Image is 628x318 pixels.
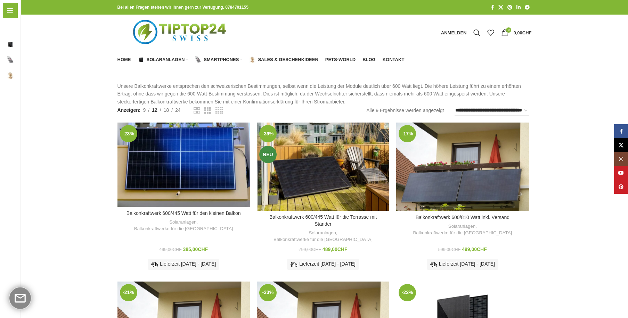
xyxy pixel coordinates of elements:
[7,23,21,35] span: Home
[416,215,509,220] a: Balkonkraftwerk 600/810 Watt inkl. Versand
[127,210,241,216] a: Balkonkraftwerk 600/445 Watt für den kleinen Balkon
[614,152,628,166] a: Instagram Social Link
[614,166,628,180] a: YouTube Social Link
[175,107,181,113] span: 24
[325,57,356,62] span: Pets-World
[149,106,160,114] a: 12
[438,247,460,252] bdi: 599,00
[274,236,373,243] a: Balkonkraftwerke für die [GEOGRAPHIC_DATA]
[173,106,183,114] a: 24
[427,259,498,269] div: Lieferzeit [DATE] - [DATE]
[323,246,348,252] bdi: 489,00
[362,53,376,67] a: Blog
[514,3,523,12] a: LinkedIn Social Link
[614,124,628,138] a: Facebook Social Link
[204,57,239,62] span: Smartphones
[195,57,201,63] img: Smartphones
[17,38,48,51] span: Solaranlagen
[117,82,532,106] p: Unsere Balkonkraftwerke entsprechen den schweizerischen Bestimmungen, selbst wenn die Leistung de...
[7,41,14,48] img: Solaranlagen
[496,3,505,12] a: X Social Link
[287,259,359,269] div: Lieferzeit [DATE] - [DATE]
[7,116,25,129] span: Kontakt
[215,106,223,115] a: Rasteransicht 4
[117,15,244,51] img: Tiptop24 Nachhaltige & Faire Produkte
[325,53,356,67] a: Pets-World
[413,230,512,236] a: Balkonkraftwerke für die [GEOGRAPHIC_DATA]
[309,230,336,236] a: Solaranlagen
[498,26,535,40] a: 0 0,00CHF
[17,54,48,66] span: Smartphones
[120,125,137,142] span: -23%
[120,284,137,301] span: -21%
[400,223,525,236] div: ,
[194,106,200,115] a: Rasteransicht 2
[161,106,172,114] a: 18
[147,57,185,62] span: Solaranlagen
[117,30,244,35] a: Logo der Website
[169,219,196,226] a: Solaranlagen
[462,246,487,252] bdi: 499,00
[7,72,14,79] img: Sales & Geschenkideen
[451,247,460,252] span: CHF
[257,123,389,211] a: Balkonkraftwerk 600/445 Watt für die Terrasse mit Ständer
[198,246,208,252] span: CHF
[117,106,141,114] span: Anzeigen
[470,26,484,40] a: Suche
[117,57,131,62] span: Home
[117,53,131,67] a: Home
[489,3,496,12] a: Facebook Social Link
[484,26,498,40] div: Meine Wunschliste
[399,284,416,301] span: -22%
[134,226,233,232] a: Balkonkraftwerke für die [GEOGRAPHIC_DATA]
[366,107,444,114] p: Alle 9 Ergebnisse werden angezeigt
[523,3,532,12] a: Telegram Social Link
[7,57,14,64] img: Smartphones
[438,26,470,40] a: Anmelden
[448,223,475,230] a: Solaranlagen
[152,107,157,113] span: 12
[7,101,18,113] span: Blog
[455,106,529,116] select: Shop-Reihenfolge
[258,57,318,62] span: Sales & Geschenkideen
[260,230,386,243] div: ,
[506,27,511,33] span: 0
[614,138,628,152] a: X Social Link
[383,53,405,67] a: Kontakt
[140,106,148,114] a: 9
[249,53,318,67] a: Sales & Geschenkideen
[143,107,146,113] span: 9
[513,30,531,35] bdi: 0,00
[7,85,33,98] span: Pets-World
[505,3,514,12] a: Pinterest Social Link
[138,57,144,63] img: Solaranlagen
[117,123,250,207] a: Balkonkraftwerk 600/445 Watt für den kleinen Balkon
[259,284,277,301] span: -33%
[399,125,416,142] span: -17%
[522,30,532,35] span: CHF
[148,259,219,269] div: Lieferzeit [DATE] - [DATE]
[17,69,72,82] span: Sales & Geschenkideen
[117,5,248,10] strong: Bei allen Fragen stehen wir Ihnen gern zur Verfügung. 0784701155
[159,247,181,252] bdi: 499,00
[164,107,169,113] span: 18
[312,247,321,252] span: CHF
[183,246,208,252] bdi: 385,00
[396,123,529,211] a: Balkonkraftwerk 600/810 Watt inkl. Versand
[383,57,405,62] span: Kontakt
[259,125,277,142] span: -39%
[195,53,242,67] a: Smartphones
[477,246,487,252] span: CHF
[121,219,246,232] div: ,
[259,146,277,163] span: Neu
[441,31,467,35] span: Anmelden
[614,180,628,194] a: Pinterest Social Link
[204,106,211,115] a: Rasteransicht 3
[173,247,182,252] span: CHF
[362,57,376,62] span: Blog
[249,57,255,63] img: Sales & Geschenkideen
[299,247,321,252] bdi: 799,00
[114,53,408,67] div: Hauptnavigation
[138,53,188,67] a: Solaranlagen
